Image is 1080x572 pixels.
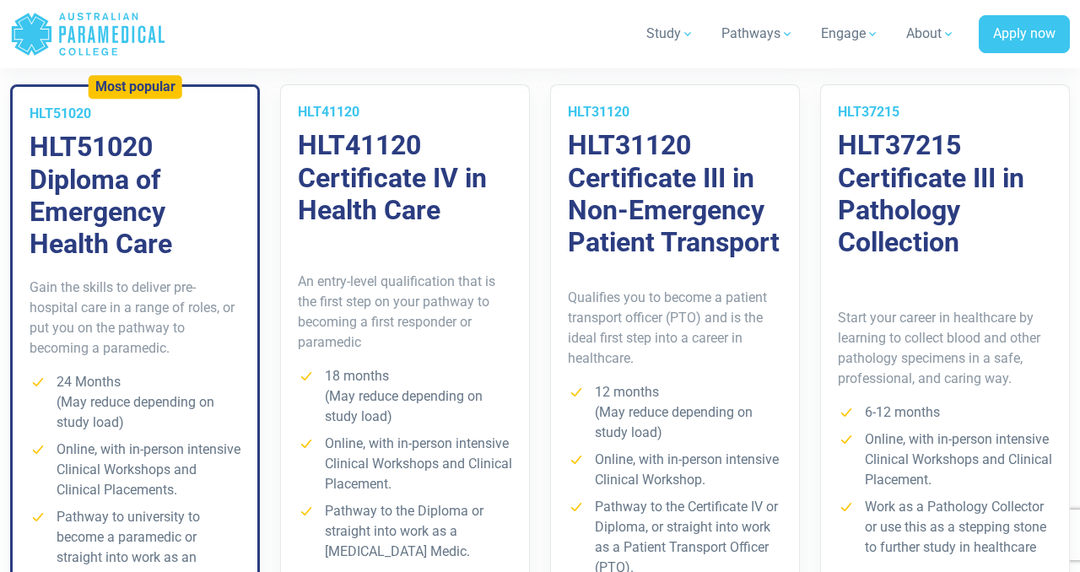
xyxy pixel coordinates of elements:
li: 18 months (May reduce depending on study load) [298,366,512,427]
li: Work as a Pathology Collector or use this as a stepping stone to further study in healthcare [838,497,1052,558]
li: Pathway to the Diploma or straight into work as a [MEDICAL_DATA] Medic. [298,501,512,562]
span: HLT31120 [568,104,629,120]
h3: HLT51020 Diploma of Emergency Health Care [30,131,240,261]
li: Online, with in-person intensive Clinical Workshops and Clinical Placement. [298,434,512,494]
li: 6-12 months [838,402,1052,423]
li: 24 Months (May reduce depending on study load) [30,372,240,433]
p: An entry-level qualification that is the first step on your pathway to becoming a first responder... [298,272,512,353]
p: Qualifies you to become a patient transport officer (PTO) and is the ideal first step into a care... [568,288,782,369]
span: HLT37215 [838,104,899,120]
li: 12 months (May reduce depending on study load) [568,382,782,443]
p: Gain the skills to deliver pre-hospital care in a range of roles, or put you on the pathway to be... [30,278,240,359]
li: Online, with in-person intensive Clinical Workshops and Clinical Placement. [838,429,1052,490]
span: HLT51020 [30,105,91,121]
span: HLT41120 [298,104,359,120]
li: Online, with in-person intensive Clinical Workshops and Clinical Placements. [30,440,240,500]
h3: HLT41120 Certificate IV in Health Care [298,129,512,226]
h5: Most popular [95,79,175,95]
li: Online, with in-person intensive Clinical Workshop. [568,450,782,490]
h3: HLT37215 Certificate III in Pathology Collection [838,129,1052,259]
h3: HLT31120 Certificate III in Non-Emergency Patient Transport [568,129,782,259]
p: Start your career in healthcare by learning to collect blood and other pathology specimens in a s... [838,308,1052,389]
